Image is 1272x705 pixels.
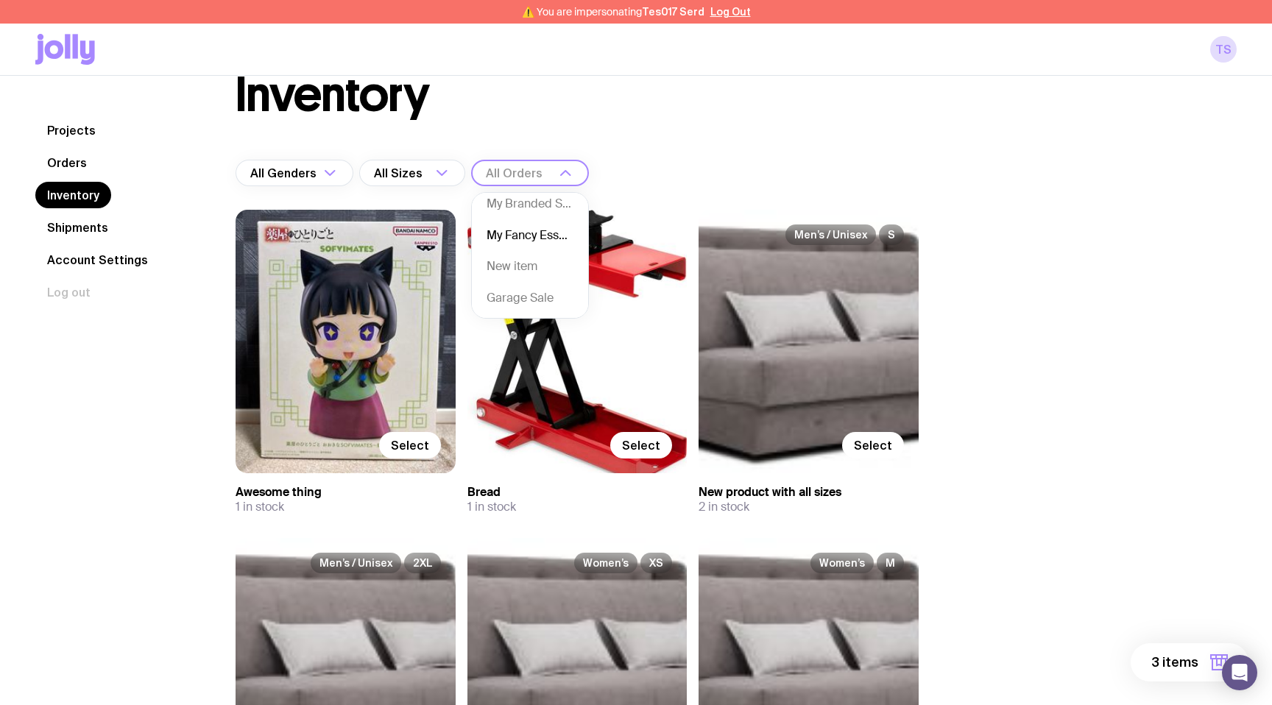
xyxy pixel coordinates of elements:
[710,6,751,18] button: Log Out
[642,6,704,18] span: Tes017 Serd
[785,224,876,245] span: Men’s / Unisex
[311,553,401,573] span: Men’s / Unisex
[877,553,904,573] span: M
[35,247,160,273] a: Account Settings
[574,553,637,573] span: Women’s
[699,485,919,500] h3: New product with all sizes
[236,485,456,500] h3: Awesome thing
[472,251,588,283] li: New item
[622,438,660,453] span: Select
[1151,653,1198,671] span: 3 items
[35,117,107,144] a: Projects
[471,160,589,186] div: Search for option
[35,214,120,241] a: Shipments
[35,279,102,305] button: Log out
[236,160,353,186] div: Search for option
[640,553,672,573] span: XS
[35,182,111,208] a: Inventory
[879,224,904,245] span: S
[250,160,319,186] span: All Genders
[810,553,874,573] span: Women’s
[472,220,588,252] li: My Fancy Essentials
[236,71,429,118] h1: Inventory
[1222,655,1257,690] div: Open Intercom Messenger
[472,283,588,314] li: Garage Sale
[522,6,704,18] span: ⚠️ You are impersonating
[391,438,429,453] span: Select
[425,160,431,186] input: Search for option
[467,500,516,514] span: 1 in stock
[1210,36,1237,63] a: TS
[854,438,892,453] span: Select
[467,485,688,500] h3: Bread
[35,149,99,176] a: Orders
[1131,643,1248,681] button: 3 items
[472,188,588,220] li: My Branded Swag
[699,500,749,514] span: 2 in stock
[236,500,284,514] span: 1 in stock
[359,160,465,186] div: Search for option
[404,553,441,573] span: 2XL
[486,160,555,186] input: Search for option
[374,160,425,186] span: All Sizes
